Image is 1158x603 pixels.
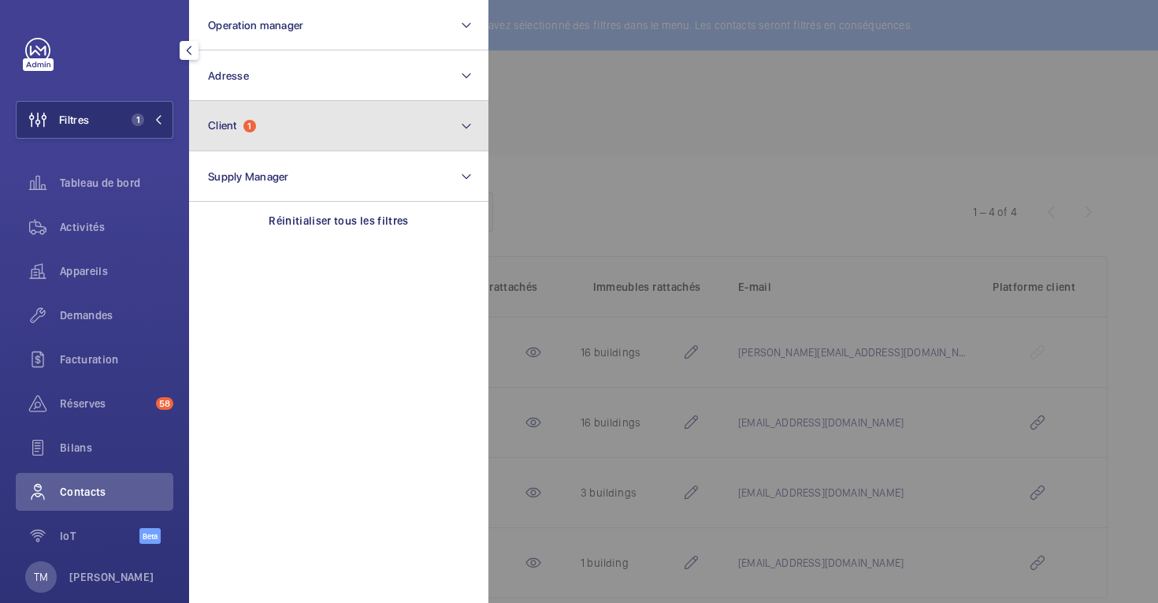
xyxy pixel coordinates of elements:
span: 58 [156,397,173,410]
span: 1 [132,114,144,126]
span: Tableau de bord [60,175,173,191]
p: TM [34,569,48,585]
span: Demandes [60,307,173,323]
span: Appareils [60,263,173,279]
span: Bilans [60,440,173,456]
span: Réserves [60,396,150,411]
span: Activités [60,219,173,235]
span: Filtres [59,112,89,128]
span: Contacts [60,484,173,500]
p: [PERSON_NAME] [69,569,154,585]
span: IoT [60,528,139,544]
span: Beta [139,528,161,544]
span: Facturation [60,352,173,367]
button: Filtres1 [16,101,173,139]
